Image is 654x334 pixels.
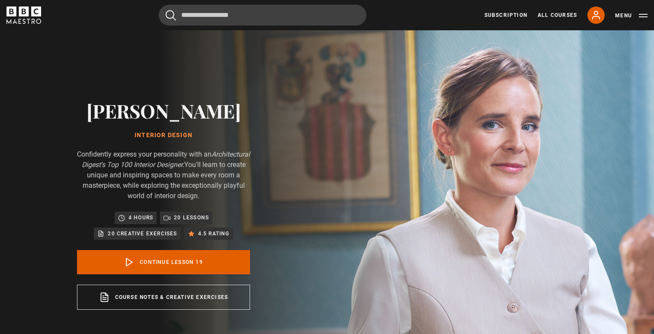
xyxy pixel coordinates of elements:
input: Search [159,5,366,26]
button: Submit the search query [166,10,176,21]
p: 20 lessons [174,213,209,222]
a: Continue lesson 19 [77,250,250,274]
p: 4 hours [128,213,153,222]
a: All Courses [538,11,577,19]
h2: [PERSON_NAME] [77,100,250,122]
svg: BBC Maestro [6,6,41,24]
p: 4.5 rating [198,229,230,238]
h1: Interior Design [77,132,250,139]
p: 20 creative exercises [108,229,177,238]
a: Subscription [484,11,527,19]
p: Confidently express your personality with an You'll learn to create unique and inspiring spaces t... [77,149,250,201]
button: Toggle navigation [615,11,648,20]
a: Course notes & creative exercises [77,285,250,310]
